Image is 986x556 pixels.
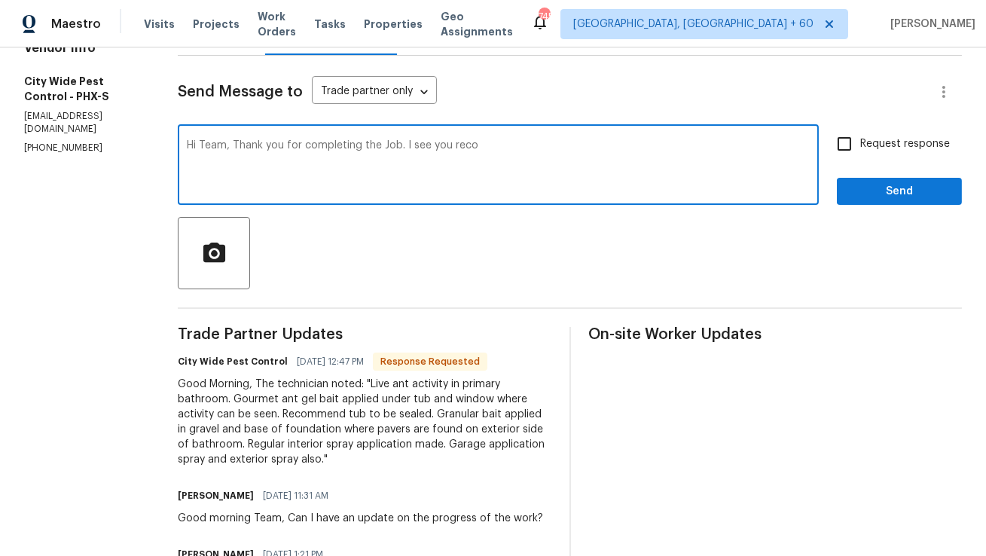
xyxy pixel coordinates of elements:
[539,9,549,24] div: 745
[297,354,364,369] span: [DATE] 12:47 PM
[884,17,975,32] span: [PERSON_NAME]
[258,9,296,39] span: Work Orders
[24,110,142,136] p: [EMAIL_ADDRESS][DOMAIN_NAME]
[314,19,346,29] span: Tasks
[24,142,142,154] p: [PHONE_NUMBER]
[441,9,513,39] span: Geo Assignments
[364,17,423,32] span: Properties
[144,17,175,32] span: Visits
[312,80,437,105] div: Trade partner only
[178,488,254,503] h6: [PERSON_NAME]
[263,488,328,503] span: [DATE] 11:31 AM
[178,84,303,99] span: Send Message to
[193,17,240,32] span: Projects
[178,511,543,526] div: Good morning Team, Can I have an update on the progress of the work?
[24,41,142,56] h4: Vendor Info
[860,136,950,152] span: Request response
[837,178,962,206] button: Send
[51,17,101,32] span: Maestro
[187,140,810,193] textarea: Hi Team, Thank you for completing the Job. I see you reco
[573,17,814,32] span: [GEOGRAPHIC_DATA], [GEOGRAPHIC_DATA] + 60
[178,327,551,342] span: Trade Partner Updates
[374,354,486,369] span: Response Requested
[849,182,950,201] span: Send
[178,377,551,467] div: Good Morning, The technician noted: "Live ant activity in primary bathroom. Gourmet ant gel bait ...
[589,327,963,342] span: On-site Worker Updates
[24,74,142,104] h5: City Wide Pest Control - PHX-S
[178,354,288,369] h6: City Wide Pest Control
